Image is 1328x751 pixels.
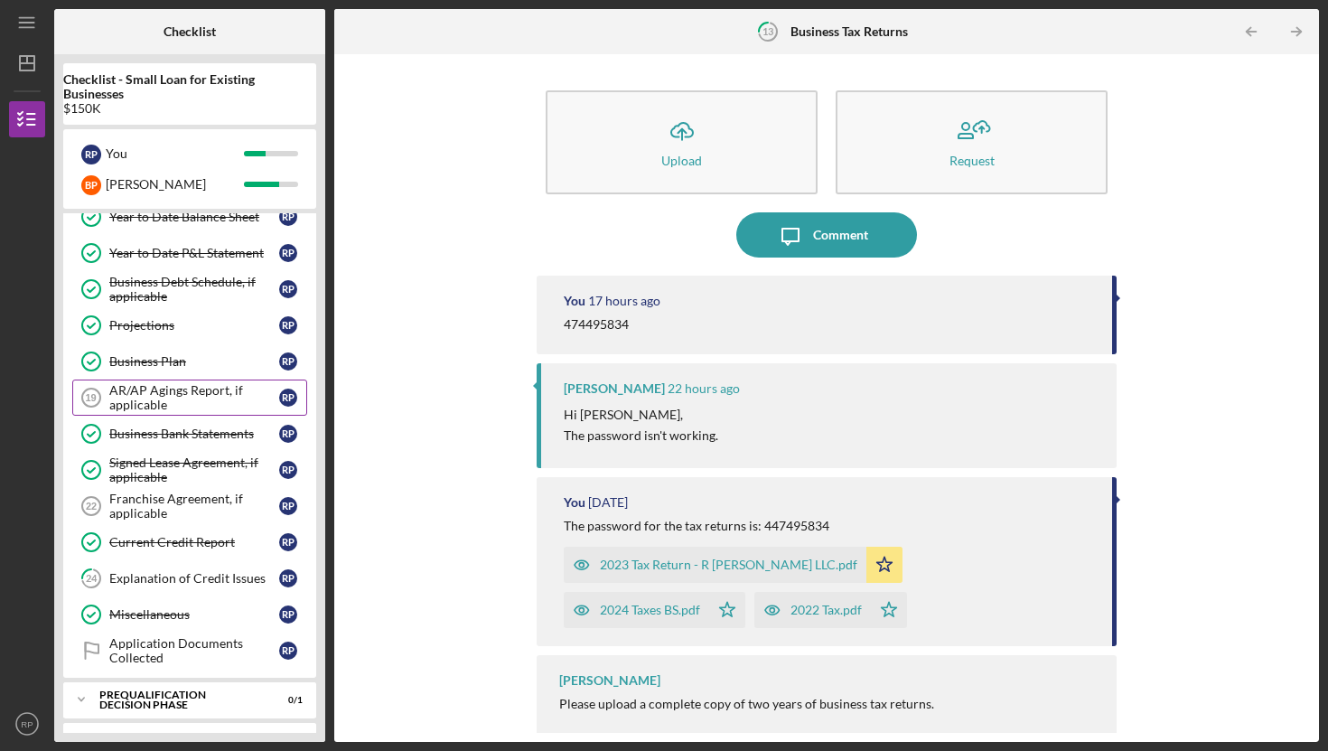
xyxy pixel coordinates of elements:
[86,573,98,585] tspan: 24
[109,492,279,521] div: Franchise Agreement, if applicable
[72,343,307,380] a: Business PlanRP
[99,690,257,710] div: Prequalification Decision Phase
[790,603,862,617] div: 2022 Tax.pdf
[668,381,740,396] time: 2025-09-08 19:09
[279,497,297,515] div: R P
[109,383,279,412] div: AR/AP Agings Report, if applicable
[109,427,279,441] div: Business Bank Statements
[279,389,297,407] div: R P
[279,208,297,226] div: R P
[109,246,279,260] div: Year to Date P&L Statement
[279,316,297,334] div: R P
[109,535,279,549] div: Current Credit Report
[63,101,316,116] div: $150K
[813,212,868,258] div: Comment
[72,416,307,452] a: Business Bank StatementsRP
[109,571,279,586] div: Explanation of Credit Issues
[72,199,307,235] a: Year to Date Balance SheetRP
[9,706,45,742] button: RP
[762,25,772,37] tspan: 13
[279,533,297,551] div: R P
[588,294,660,308] time: 2025-09-08 23:28
[661,154,702,167] div: Upload
[109,636,279,665] div: Application Documents Collected
[72,380,307,416] a: 19AR/AP Agings Report, if applicableRP
[564,405,718,425] p: Hi [PERSON_NAME],
[564,495,585,510] div: You
[109,607,279,622] div: Miscellaneous
[600,603,700,617] div: 2024 Taxes BS.pdf
[559,697,1099,726] div: Please upload a complete copy of two years of business tax returns.
[21,719,33,729] text: RP
[72,560,307,596] a: 24Explanation of Credit IssuesRP
[81,175,101,195] div: B P
[109,455,279,484] div: Signed Lease Agreement, if applicable
[279,569,297,587] div: R P
[949,154,995,167] div: Request
[81,145,101,164] div: R P
[279,605,297,624] div: R P
[736,212,917,258] button: Comment
[72,633,307,669] a: Application Documents CollectedRP
[109,354,279,369] div: Business Plan
[564,592,745,628] button: 2024 Taxes BS.pdf
[72,235,307,271] a: Year to Date P&L StatementRP
[790,24,908,39] b: Business Tax Returns
[109,275,279,304] div: Business Debt Schedule, if applicable
[270,695,303,706] div: 0 / 1
[836,90,1108,194] button: Request
[279,461,297,479] div: R P
[279,352,297,371] div: R P
[546,90,818,194] button: Upload
[600,558,857,572] div: 2023 Tax Return - R [PERSON_NAME] LLC.pdf
[564,294,585,308] div: You
[564,426,718,446] p: The password isn't working.
[564,519,829,533] div: The password for the tax returns is: 447495834
[72,307,307,343] a: ProjectionsRP
[63,72,316,101] b: Checklist - Small Loan for Existing Businesses
[279,425,297,443] div: R P
[164,24,216,39] b: Checklist
[72,488,307,524] a: 22Franchise Agreement, if applicableRP
[109,210,279,224] div: Year to Date Balance Sheet
[85,392,96,403] tspan: 19
[564,317,629,332] div: 474495834
[588,495,628,510] time: 2025-09-05 20:05
[279,244,297,262] div: R P
[106,138,244,169] div: You
[279,280,297,298] div: R P
[86,501,97,512] tspan: 22
[279,642,297,660] div: R P
[564,381,665,396] div: [PERSON_NAME]
[754,592,907,628] button: 2022 Tax.pdf
[109,318,279,333] div: Projections
[72,452,307,488] a: Signed Lease Agreement, if applicableRP
[72,596,307,633] a: MiscellaneousRP
[559,673,660,688] div: [PERSON_NAME]
[72,524,307,560] a: Current Credit ReportRP
[564,547,902,583] button: 2023 Tax Return - R [PERSON_NAME] LLC.pdf
[106,169,244,200] div: [PERSON_NAME]
[72,271,307,307] a: Business Debt Schedule, if applicableRP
